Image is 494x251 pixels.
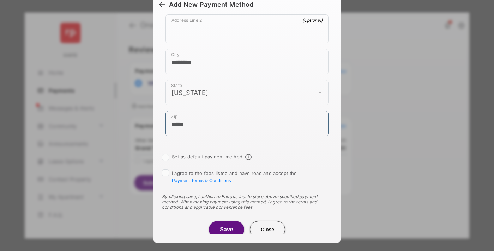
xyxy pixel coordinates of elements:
[172,154,242,159] label: Set as default payment method
[165,111,329,136] div: payment_method_screening[postal_addresses][postalCode]
[169,1,253,8] div: Add New Payment Method
[209,221,244,238] button: Save
[165,80,329,105] div: payment_method_screening[postal_addresses][administrativeArea]
[162,194,332,210] div: By clicking save, I authorize Entrata, Inc. to store above-specified payment method. When making ...
[172,170,297,183] span: I agree to the fees listed and have read and accept the
[172,178,231,183] button: I agree to the fees listed and have read and accept the
[245,154,252,160] span: Default payment method info
[250,221,285,238] button: Close
[165,14,329,43] div: payment_method_screening[postal_addresses][addressLine2]
[165,49,329,74] div: payment_method_screening[postal_addresses][locality]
